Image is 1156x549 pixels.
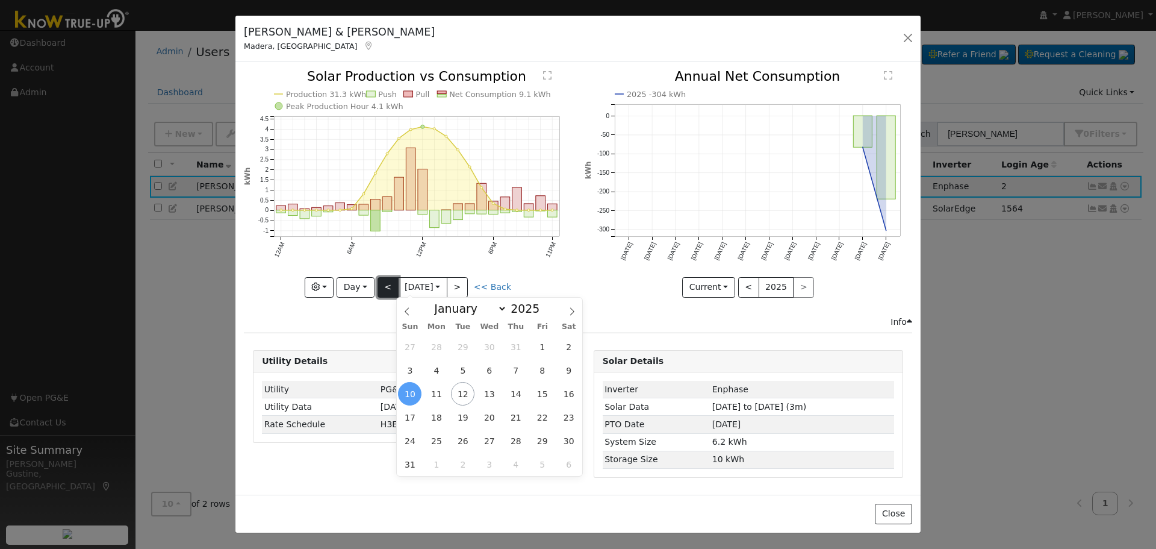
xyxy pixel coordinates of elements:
[530,429,554,453] span: August 29, 2025
[406,148,416,210] rect: onclick=""
[783,241,797,261] text: [DATE]
[524,204,534,210] rect: onclick=""
[713,241,727,261] text: [DATE]
[597,226,609,233] text: -300
[477,210,486,214] rect: onclick=""
[556,323,582,331] span: Sat
[474,282,511,292] a: << Back
[500,210,510,213] rect: onclick=""
[597,151,609,157] text: -100
[450,90,552,99] text: Net Consumption 9.1 kWh
[424,359,448,382] span: August 4, 2025
[451,335,474,359] span: July 29, 2025
[557,335,580,359] span: August 2, 2025
[543,71,552,80] text: 
[557,429,580,453] span: August 30, 2025
[266,187,269,193] text: 1
[337,277,374,298] button: Day
[682,277,735,298] button: Current
[386,153,388,155] circle: onclick=""
[312,208,322,210] rect: onclick=""
[736,241,750,261] text: [DATE]
[362,193,365,195] circle: onclick=""
[597,189,609,195] text: -200
[600,132,609,139] text: -50
[603,416,710,433] td: PTO Date
[453,210,463,220] rect: onclick=""
[807,241,821,261] text: [DATE]
[830,241,844,261] text: [DATE]
[266,167,269,174] text: 2
[530,335,554,359] span: August 1, 2025
[712,437,747,447] span: 6.2 kWh
[524,210,534,217] rect: onclick=""
[884,71,892,80] text: 
[457,149,459,151] circle: onclick=""
[421,125,424,129] circle: onclick=""
[424,382,448,406] span: August 11, 2025
[307,69,526,84] text: Solar Production vs Consumption
[350,208,353,210] circle: onclick=""
[689,241,703,261] text: [DATE]
[503,323,529,331] span: Thu
[327,209,329,212] circle: onclick=""
[424,335,448,359] span: July 28, 2025
[603,356,663,366] strong: Solar Details
[346,241,357,255] text: 6AM
[504,335,527,359] span: July 31, 2025
[884,228,889,233] circle: onclick=""
[512,187,522,210] rect: onclick=""
[477,453,501,476] span: September 3, 2025
[280,209,282,212] circle: onclick=""
[398,359,421,382] span: August 3, 2025
[286,90,366,99] text: Production 31.3 kWh
[477,335,501,359] span: July 30, 2025
[288,210,298,216] rect: onclick=""
[323,210,333,212] rect: onclick=""
[303,209,306,212] circle: onclick=""
[359,204,368,210] rect: onclick=""
[875,504,912,524] button: Close
[424,429,448,453] span: August 25, 2025
[642,241,656,261] text: [DATE]
[266,126,269,133] text: 4
[398,277,447,298] button: [DATE]
[300,209,309,210] rect: onclick=""
[507,302,550,315] input: Year
[584,162,592,180] text: kWh
[536,196,545,210] rect: onclick=""
[418,169,427,210] rect: onclick=""
[260,136,269,143] text: 3.5
[557,359,580,382] span: August 9, 2025
[712,454,744,464] span: 10 kWh
[465,204,475,210] rect: onclick=""
[335,203,345,210] rect: onclick=""
[476,323,503,331] span: Wed
[504,209,506,211] circle: onclick=""
[430,210,440,228] rect: onclick=""
[315,209,318,212] circle: onclick=""
[451,453,474,476] span: September 2, 2025
[359,210,368,215] rect: onclick=""
[620,241,633,261] text: [DATE]
[262,381,378,398] td: Utility
[666,241,680,261] text: [DATE]
[451,382,474,406] span: August 12, 2025
[477,406,501,429] span: August 20, 2025
[536,210,545,211] rect: onclick=""
[371,210,381,231] rect: onclick=""
[260,177,269,183] text: 1.5
[890,316,912,328] div: Info
[504,382,527,406] span: August 14, 2025
[415,241,427,258] text: 12PM
[477,429,501,453] span: August 27, 2025
[398,453,421,476] span: August 31, 2025
[266,207,269,214] text: 0
[441,210,451,224] rect: onclick=""
[424,453,448,476] span: September 1, 2025
[557,382,580,406] span: August 16, 2025
[418,210,427,215] rect: onclick=""
[603,433,710,451] td: System Size
[504,429,527,453] span: August 28, 2025
[244,42,358,51] span: Madera, [GEOGRAPHIC_DATA]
